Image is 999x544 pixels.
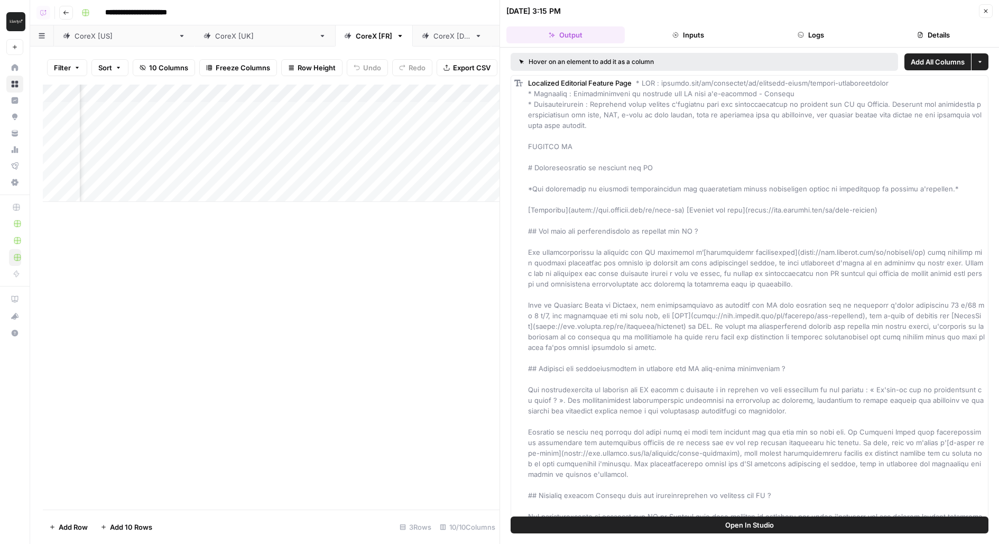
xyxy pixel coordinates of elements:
span: 10 Columns [149,62,188,73]
span: Filter [54,62,71,73]
button: Filter [47,59,87,76]
div: CoreX [DE] [433,31,470,41]
a: Flightpath [6,158,23,174]
span: Freeze Columns [216,62,270,73]
a: CoreX [FR] [335,25,413,47]
button: Output [506,26,625,43]
a: CoreX [[GEOGRAPHIC_DATA]] [54,25,195,47]
a: CoreX [ES] [491,25,569,47]
button: Export CSV [437,59,497,76]
button: 10 Columns [133,59,195,76]
span: Undo [363,62,381,73]
button: Sort [91,59,128,76]
span: Open In Studio [725,520,774,530]
span: Sort [98,62,112,73]
button: Help + Support [6,325,23,342]
div: CoreX [[GEOGRAPHIC_DATA]] [75,31,174,41]
span: Localized Editorial Feature Page [528,79,632,87]
span: Redo [409,62,425,73]
span: Add Row [59,522,88,532]
a: CoreX [DE] [413,25,491,47]
a: CoreX [[GEOGRAPHIC_DATA]] [195,25,335,47]
button: Logs [752,26,870,43]
button: Workspace: Klaviyo [6,8,23,35]
button: Add All Columns [904,53,971,70]
div: 10/10 Columns [436,519,499,536]
div: What's new? [7,308,23,324]
a: Settings [6,174,23,191]
button: Details [874,26,993,43]
div: 3 Rows [395,519,436,536]
button: What's new? [6,308,23,325]
button: Open In Studio [511,517,988,533]
button: Add 10 Rows [94,519,159,536]
a: Browse [6,76,23,93]
a: Insights [6,92,23,109]
span: Add 10 Rows [110,522,152,532]
button: Redo [392,59,432,76]
a: Usage [6,141,23,158]
a: Your Data [6,125,23,142]
button: Freeze Columns [199,59,277,76]
div: CoreX [FR] [356,31,392,41]
div: CoreX [[GEOGRAPHIC_DATA]] [215,31,314,41]
button: Undo [347,59,388,76]
a: Opportunities [6,108,23,125]
span: Export CSV [453,62,491,73]
button: Inputs [629,26,747,43]
img: Klaviyo Logo [6,12,25,31]
span: Row Height [298,62,336,73]
button: Add Row [43,519,94,536]
div: Hover on an element to add it as a column [519,57,772,67]
div: [DATE] 3:15 PM [506,6,561,16]
a: Home [6,59,23,76]
button: Row Height [281,59,343,76]
span: Add All Columns [911,57,965,67]
a: AirOps Academy [6,291,23,308]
